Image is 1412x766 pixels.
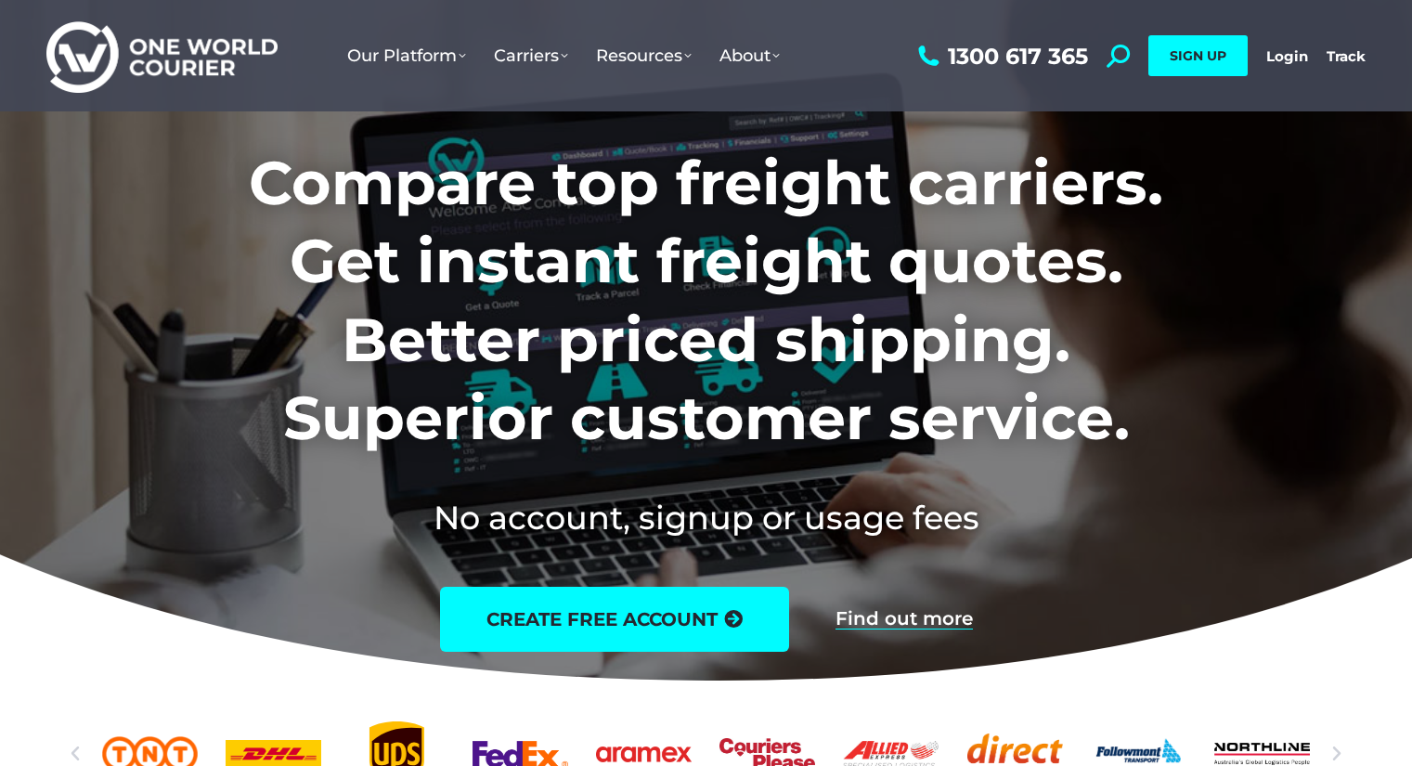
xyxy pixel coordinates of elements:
[596,45,692,66] span: Resources
[706,27,794,84] a: About
[1327,47,1366,65] a: Track
[582,27,706,84] a: Resources
[126,144,1286,458] h1: Compare top freight carriers. Get instant freight quotes. Better priced shipping. Superior custom...
[1148,35,1248,76] a: SIGN UP
[126,495,1286,540] h2: No account, signup or usage fees
[494,45,568,66] span: Carriers
[719,45,780,66] span: About
[1266,47,1308,65] a: Login
[1170,47,1226,64] span: SIGN UP
[440,587,789,652] a: create free account
[836,609,973,630] a: Find out more
[913,45,1088,68] a: 1300 617 365
[480,27,582,84] a: Carriers
[347,45,466,66] span: Our Platform
[46,19,278,94] img: One World Courier
[333,27,480,84] a: Our Platform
